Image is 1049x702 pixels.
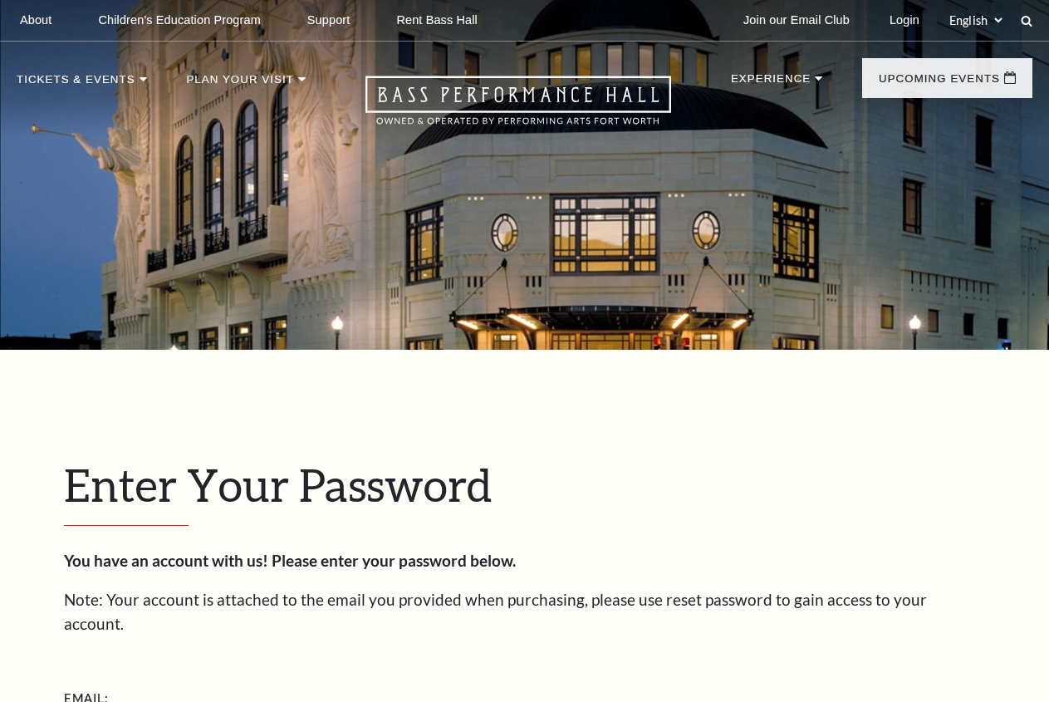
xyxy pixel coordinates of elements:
p: Experience [731,73,811,93]
strong: You have an account with us! [64,551,268,570]
p: About [20,13,51,27]
select: Select: [946,12,1005,28]
strong: Please enter your password below. [272,551,516,570]
p: Note: Your account is attached to the email you provided when purchasing, please use reset passwo... [64,588,986,636]
span: Enter Your Password [64,458,492,511]
p: Tickets & Events [17,74,135,94]
p: Upcoming Events [879,73,1000,93]
p: Rent Bass Hall [396,13,478,27]
p: Plan Your Visit [186,74,294,94]
p: Support [307,13,350,27]
p: Children's Education Program [98,13,260,27]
